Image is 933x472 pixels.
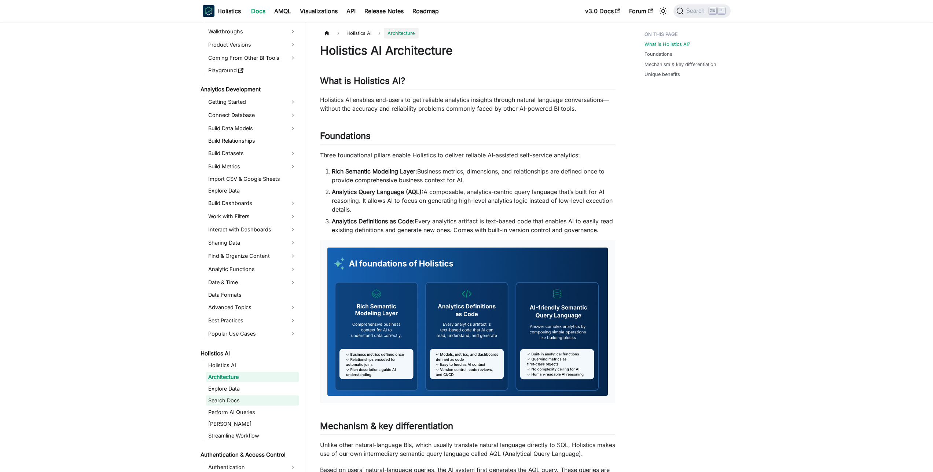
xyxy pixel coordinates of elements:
[206,211,299,222] a: Work with Filters
[657,5,669,17] button: Switch between dark and light mode (currently light mode)
[206,197,299,209] a: Build Dashboards
[206,328,299,340] a: Popular Use Cases
[206,263,299,275] a: Analytic Functions
[206,250,299,262] a: Find & Organize Content
[270,5,295,17] a: AMQL
[320,28,615,39] nav: Breadcrumbs
[320,95,615,113] p: Holistics AI enables end-users to get reliable analytics insights through natural language conver...
[644,61,716,68] a: Mechanism & key differentiation
[673,4,730,18] button: Search (Ctrl+K)
[206,65,299,76] a: Playground
[206,395,299,406] a: Search Docs
[295,5,342,17] a: Visualizations
[332,168,417,175] strong: Rich Semantic Modeling Layer:
[684,8,709,14] span: Search
[332,187,615,214] li: A composable, analytics-centric query language that’s built for AI reasoning. It allows AI to foc...
[206,161,299,172] a: Build Metrics
[327,248,608,396] img: AI Foundations
[320,421,615,435] h2: Mechanism & key differentiation
[206,109,299,121] a: Connect Database
[320,43,615,58] h1: Holistics AI Architecture
[198,84,299,95] a: Analytics Development
[206,407,299,417] a: Perform AI Queries
[206,301,299,313] a: Advanced Topics
[206,360,299,370] a: Holistics AI
[625,5,657,17] a: Forum
[644,41,690,48] a: What is Holistics AI?
[384,28,418,39] span: Architecture
[206,39,299,51] a: Product Versions
[644,71,680,78] a: Unique benefits
[206,431,299,441] a: Streamline Workflow
[320,440,615,458] p: Unlike other natural-language BIs, which usually translate natural language directly to SQL, Holi...
[206,372,299,382] a: Architecture
[206,136,299,146] a: Build Relationships
[332,167,615,184] li: Business metrics, dimensions, and relationships are defined once to provide comprehensive busines...
[206,174,299,184] a: Import CSV & Google Sheets
[206,122,299,134] a: Build Data Models
[247,5,270,17] a: Docs
[718,7,725,14] kbd: K
[332,188,423,195] strong: Analytics Query Language (AQL):
[206,52,299,64] a: Coming From Other BI Tools
[332,217,415,225] strong: Analytics Definitions as Code:
[320,151,615,160] p: Three foundational pillars enable Holistics to deliver reliable AI-assisted self-service analytics:
[332,217,615,234] li: Every analytics artifact is text-based code that enables AI to easily read existing definitions a...
[198,450,299,460] a: Authentication & Access Control
[320,28,334,39] a: Home page
[203,5,241,17] a: HolisticsHolistics
[195,22,305,472] nav: Docs sidebar
[360,5,408,17] a: Release Notes
[198,348,299,359] a: Holistics AI
[206,224,299,235] a: Interact with Dashboards
[203,5,214,17] img: Holistics
[206,384,299,394] a: Explore Data
[206,96,299,108] a: Getting Started
[342,5,360,17] a: API
[408,5,443,17] a: Roadmap
[320,76,615,89] h2: What is Holistics AI?
[206,315,299,326] a: Best Practices
[581,5,625,17] a: v3.0 Docs
[206,147,299,159] a: Build Datasets
[206,186,299,196] a: Explore Data
[206,277,299,288] a: Date & Time
[343,28,375,39] span: Holistics AI
[320,131,615,144] h2: Foundations
[206,290,299,300] a: Data Formats
[206,26,299,37] a: Walkthroughs
[217,7,241,15] b: Holistics
[206,419,299,429] a: [PERSON_NAME]
[644,51,672,58] a: Foundations
[206,237,299,249] a: Sharing Data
